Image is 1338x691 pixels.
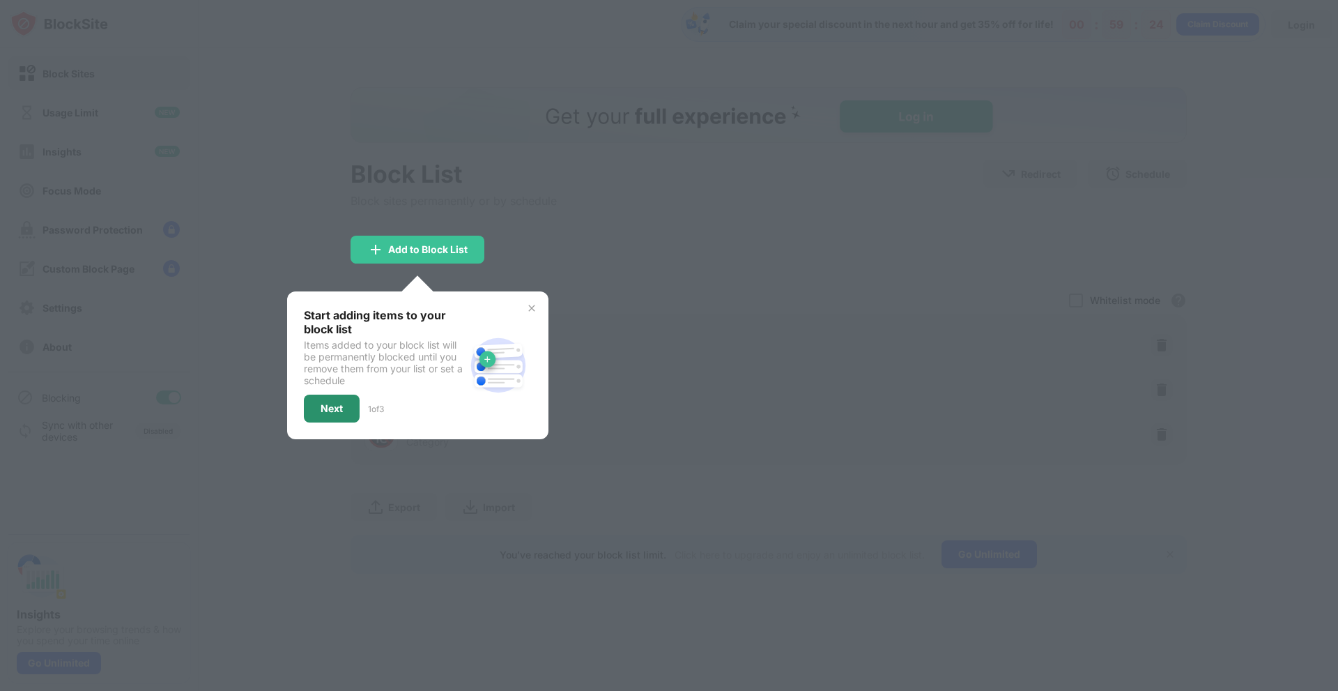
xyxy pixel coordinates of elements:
div: Next [321,403,343,414]
div: 1 of 3 [368,404,384,414]
img: block-site.svg [465,332,532,399]
div: Add to Block List [388,244,468,255]
div: Items added to your block list will be permanently blocked until you remove them from your list o... [304,339,465,386]
img: x-button.svg [526,303,537,314]
div: Start adding items to your block list [304,308,465,336]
